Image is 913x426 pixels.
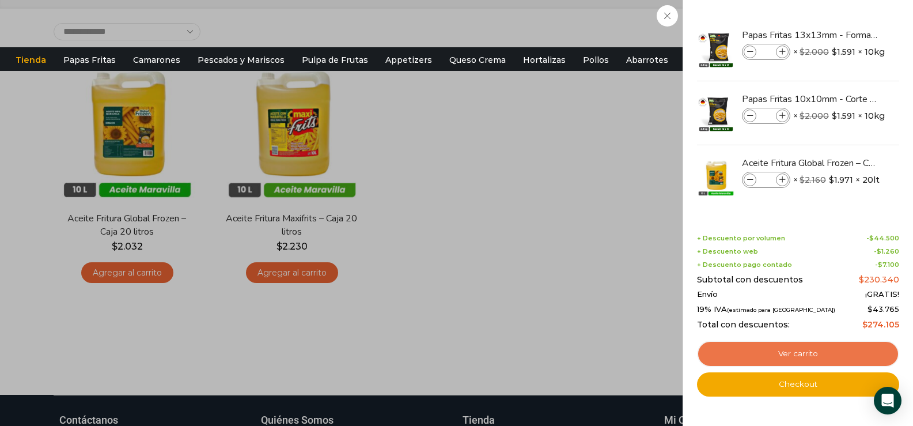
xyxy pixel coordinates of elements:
bdi: 7.100 [878,261,899,269]
a: Papas Fritas 13x13mm - Formato 2,5 kg - Caja 10 kg [742,29,879,42]
a: Tienda [10,49,52,71]
a: Pollos [577,49,615,71]
span: $ [800,47,805,57]
span: $ [832,110,837,122]
span: $ [800,175,805,185]
span: 43.765 [867,304,899,314]
span: $ [829,174,834,186]
a: Aceite Fritura Global Frozen – Caja 20 litros [742,157,879,169]
a: Pulpa de Frutas [296,49,374,71]
small: (estimado para [GEOGRAPHIC_DATA]) [727,307,835,313]
span: 19% IVA [697,305,835,314]
span: $ [862,319,867,330]
span: × × 10kg [793,44,885,60]
bdi: 1.591 [832,110,855,122]
span: + Descuento por volumen [697,235,785,242]
bdi: 1.971 [829,174,853,186]
span: Subtotal con descuentos [697,275,803,285]
bdi: 44.500 [869,234,899,242]
span: + Descuento pago contado [697,261,792,269]
a: Camarones [127,49,186,71]
span: ¡GRATIS! [865,290,899,299]
bdi: 2.000 [800,111,829,121]
bdi: 274.105 [862,319,899,330]
span: $ [859,274,864,285]
a: Pescados y Mariscos [192,49,290,71]
span: + Descuento web [697,248,758,255]
bdi: 230.340 [859,274,899,285]
span: - [866,235,899,242]
bdi: 1.260 [877,247,899,255]
span: - [874,248,899,255]
bdi: 2.160 [800,175,826,185]
span: $ [877,247,881,255]
input: Product quantity [757,174,775,186]
span: $ [869,234,874,242]
a: Queso Crema [444,49,512,71]
span: $ [878,261,882,269]
span: - [875,261,899,269]
span: × × 20lt [793,172,880,188]
a: Papas Fritas [58,49,122,71]
span: Envío [697,290,718,299]
span: Total con descuentos: [697,320,790,330]
a: Checkout [697,372,899,397]
bdi: 2.000 [800,47,829,57]
a: Abarrotes [620,49,674,71]
a: Descuentos [680,49,744,71]
a: Hortalizas [517,49,571,71]
span: $ [867,304,873,314]
span: $ [800,111,805,121]
input: Product quantity [757,110,775,122]
input: Product quantity [757,46,775,58]
a: Ver carrito [697,341,899,367]
a: Appetizers [380,49,438,71]
div: Open Intercom Messenger [874,387,901,414]
bdi: 1.591 [832,46,855,58]
a: Papas Fritas 10x10mm - Corte Bastón - Caja 10 kg [742,93,879,105]
span: $ [832,46,837,58]
span: × × 10kg [793,108,885,124]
